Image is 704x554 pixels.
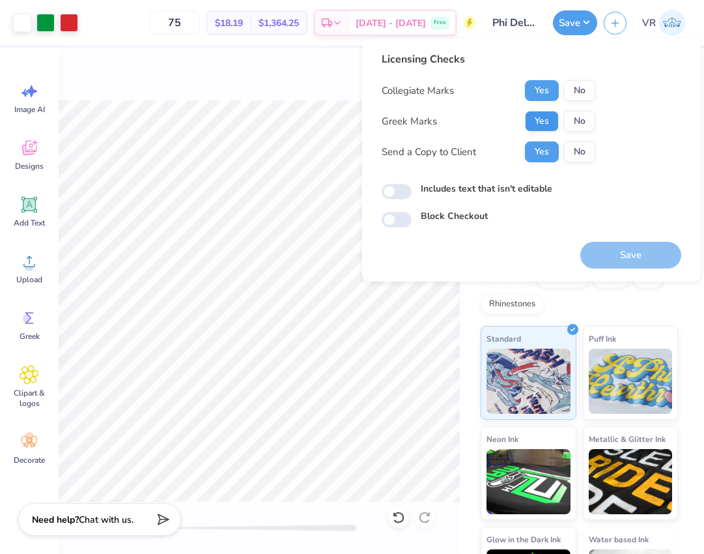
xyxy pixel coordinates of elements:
[259,16,299,30] span: $1,364.25
[14,104,45,115] span: Image AI
[486,432,518,446] span: Neon Ink
[589,332,616,345] span: Puff Ink
[659,10,685,36] img: Val Rhey Lodueta
[382,83,454,98] div: Collegiate Marks
[434,18,446,27] span: Free
[356,16,426,30] span: [DATE] - [DATE]
[382,145,476,160] div: Send a Copy to Client
[553,10,597,35] button: Save
[483,10,546,36] input: Untitled Design
[589,449,673,514] img: Metallic & Glitter Ink
[215,16,243,30] span: $18.19
[14,455,45,465] span: Decorate
[525,80,559,101] button: Yes
[486,332,521,345] span: Standard
[8,388,51,409] span: Clipart & logos
[14,218,45,228] span: Add Text
[589,349,673,414] img: Puff Ink
[16,274,42,285] span: Upload
[382,51,595,67] div: Licensing Checks
[486,349,570,414] img: Standard
[481,295,544,314] div: Rhinestones
[32,514,79,526] strong: Need help?
[564,80,595,101] button: No
[525,141,559,162] button: Yes
[382,114,437,129] div: Greek Marks
[421,209,488,223] label: Block Checkout
[642,16,656,31] span: VR
[486,449,570,514] img: Neon Ink
[525,111,559,132] button: Yes
[421,182,552,196] label: Includes text that isn't editable
[15,161,44,171] span: Designs
[20,331,40,342] span: Greek
[589,432,666,446] span: Metallic & Glitter Ink
[564,111,595,132] button: No
[486,532,561,546] span: Glow in the Dark Ink
[589,532,649,546] span: Water based Ink
[564,141,595,162] button: No
[636,10,691,36] a: VR
[149,11,200,35] input: – –
[79,514,134,526] span: Chat with us.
